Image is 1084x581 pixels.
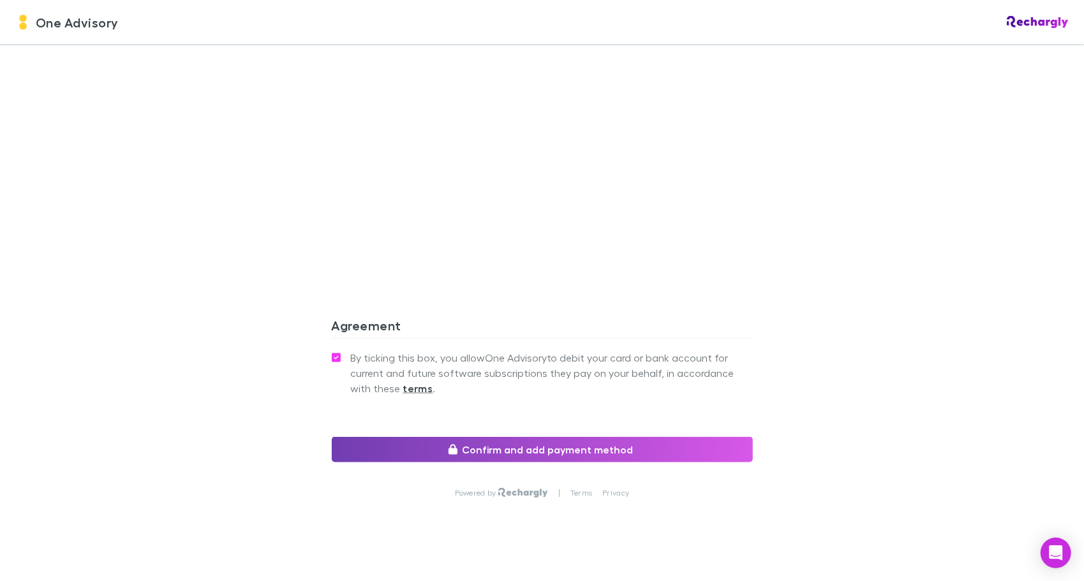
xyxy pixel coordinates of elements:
span: One Advisory [36,13,119,32]
button: Confirm and add payment method [332,437,753,462]
h3: Agreement [332,318,753,338]
a: Terms [570,488,592,498]
img: Rechargly Logo [1007,16,1069,29]
img: Rechargly Logo [498,488,547,498]
span: By ticking this box, you allow One Advisory to debit your card or bank account for current and fu... [351,350,753,396]
a: Privacy [602,488,629,498]
strong: terms [403,382,433,395]
p: Powered by [455,488,499,498]
p: | [558,488,560,498]
div: Open Intercom Messenger [1041,538,1071,568]
img: One Advisory's Logo [15,15,31,30]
